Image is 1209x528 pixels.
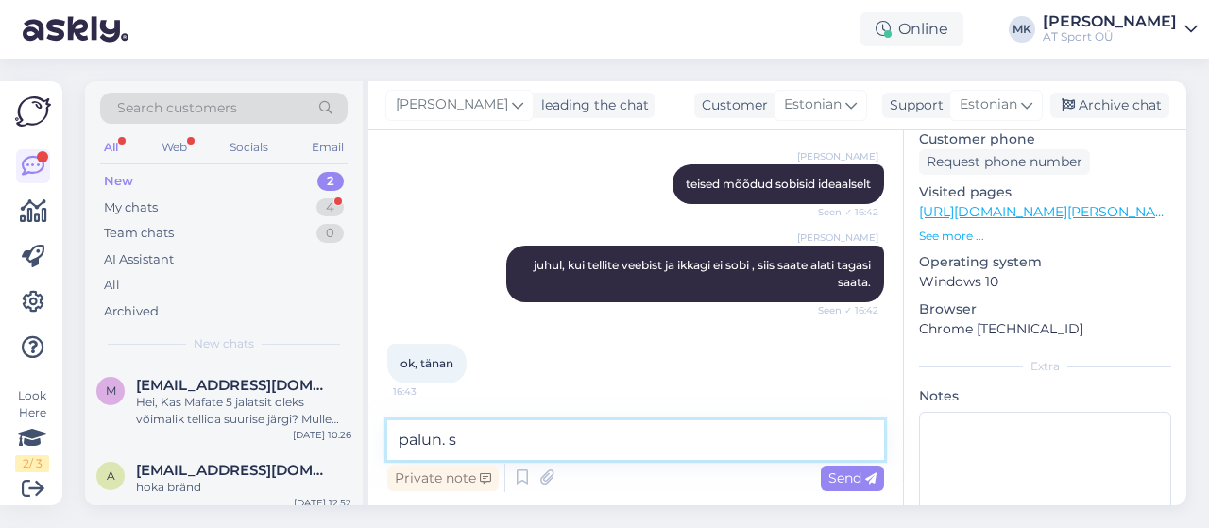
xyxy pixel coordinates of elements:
[104,276,120,295] div: All
[100,135,122,160] div: All
[396,94,508,115] span: [PERSON_NAME]
[400,356,453,370] span: ok, tänan
[797,149,878,163] span: [PERSON_NAME]
[15,96,51,127] img: Askly Logo
[534,95,649,115] div: leading the chat
[106,383,116,398] span: m
[107,468,115,483] span: a
[293,428,351,442] div: [DATE] 10:26
[919,299,1171,319] p: Browser
[104,198,158,217] div: My chats
[136,462,332,479] span: artur.gerassimov13@gmail.com
[919,203,1180,220] a: [URL][DOMAIN_NAME][PERSON_NAME]
[919,252,1171,272] p: Operating system
[919,319,1171,339] p: Chrome [TECHNICAL_ID]
[808,205,878,219] span: Seen ✓ 16:42
[104,224,174,243] div: Team chats
[393,384,464,399] span: 16:43
[919,182,1171,202] p: Visited pages
[919,272,1171,292] p: Windows 10
[694,95,768,115] div: Customer
[316,198,344,217] div: 4
[226,135,272,160] div: Socials
[136,377,332,394] span: martin390@gmail.com
[882,95,944,115] div: Support
[797,230,878,245] span: [PERSON_NAME]
[784,94,842,115] span: Estonian
[317,172,344,191] div: 2
[919,386,1171,406] p: Notes
[919,228,1171,245] p: See more ...
[960,94,1017,115] span: Estonian
[534,258,874,289] span: juhul, kui tellite veebist ja ikkagi ei sobi , siis saate alati tagasi saata.
[828,469,877,486] span: Send
[294,496,351,510] div: [DATE] 12:52
[1043,14,1198,44] a: [PERSON_NAME]AT Sport OÜ
[104,172,133,191] div: New
[860,12,963,46] div: Online
[117,98,237,118] span: Search customers
[316,224,344,243] div: 0
[1009,16,1035,43] div: MK
[1043,14,1177,29] div: [PERSON_NAME]
[308,135,348,160] div: Email
[136,479,351,496] div: hoka bränd
[808,303,878,317] span: Seen ✓ 16:42
[1043,29,1177,44] div: AT Sport OÜ
[919,358,1171,375] div: Extra
[387,466,499,491] div: Private note
[686,177,871,191] span: teised mõõdud sobisid ideaalselt
[104,250,174,269] div: AI Assistant
[387,420,884,460] textarea: palun. sa
[104,302,159,321] div: Archived
[919,129,1171,149] p: Customer phone
[1050,93,1169,118] div: Archive chat
[136,394,351,428] div: Hei, Kas Mafate 5 jalatsit oleks võimalik tellida suurise järgi? Mulle sobib 46 2/3 kuid hetkel o...
[15,387,49,472] div: Look Here
[194,335,254,352] span: New chats
[158,135,191,160] div: Web
[919,149,1090,175] div: Request phone number
[15,455,49,472] div: 2 / 3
